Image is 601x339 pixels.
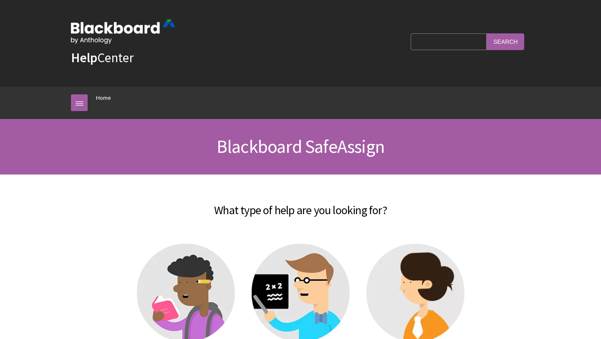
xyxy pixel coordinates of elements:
[217,135,384,158] span: Blackboard SafeAssign
[96,93,111,103] a: Home
[71,49,134,66] a: HelpCenter
[71,20,175,44] img: Blackboard by Anthology
[71,191,530,219] h2: What type of help are you looking for?
[487,33,524,50] input: Search
[71,49,97,66] strong: Help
